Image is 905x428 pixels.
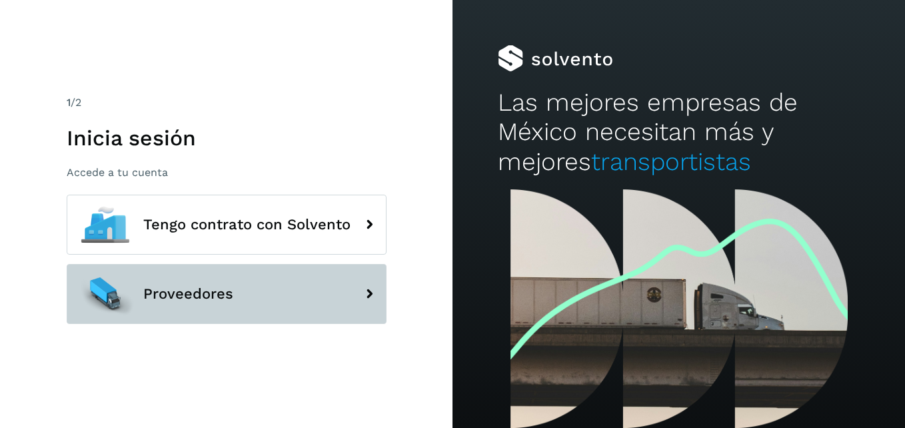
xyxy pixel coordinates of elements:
span: transportistas [591,147,751,176]
button: Proveedores [67,264,387,324]
p: Accede a tu cuenta [67,166,387,179]
span: Tengo contrato con Solvento [143,217,351,233]
span: 1 [67,96,71,109]
div: /2 [67,95,387,111]
span: Proveedores [143,286,233,302]
h2: Las mejores empresas de México necesitan más y mejores [498,88,860,177]
button: Tengo contrato con Solvento [67,195,387,255]
h1: Inicia sesión [67,125,387,151]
